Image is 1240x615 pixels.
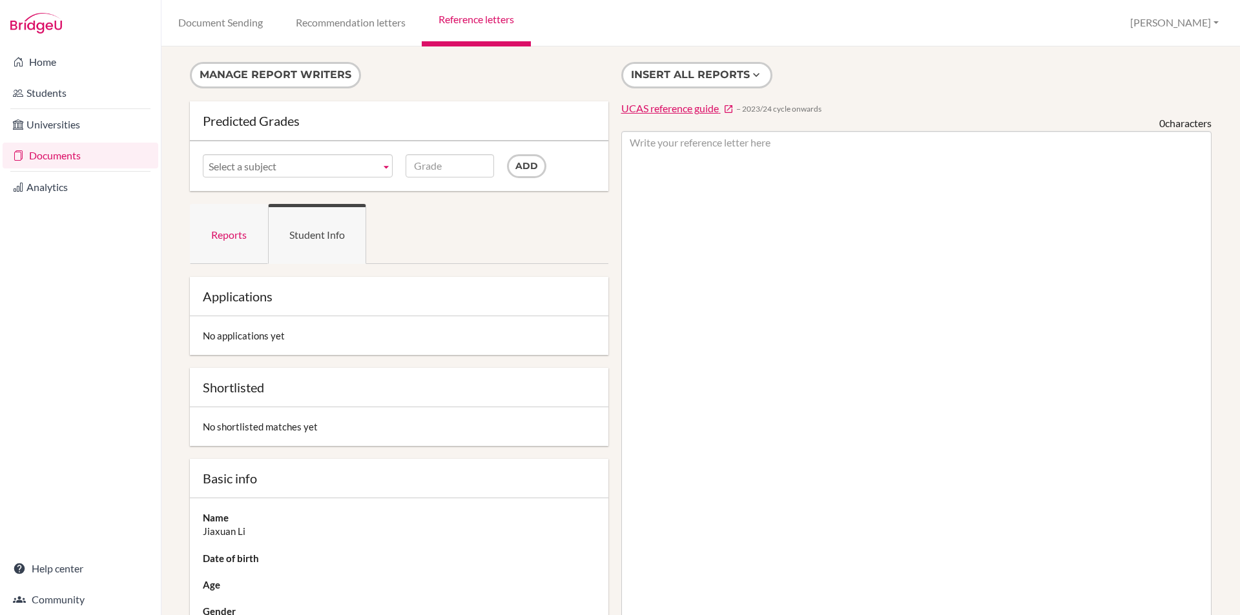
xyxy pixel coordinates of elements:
[203,525,595,538] dd: Jiaxuan Li
[3,112,158,137] a: Universities
[190,407,608,446] div: No shortlisted matches yet
[268,204,366,264] a: Student Info
[203,472,595,485] div: Basic info
[507,154,546,178] input: Add
[203,552,595,565] dt: Date of birth
[203,381,595,394] div: Shortlisted
[10,13,62,34] img: Bridge-U
[190,204,268,264] a: Reports
[406,154,494,177] input: Grade
[190,316,608,355] div: No applications yet
[209,155,375,178] span: Select a subject
[621,62,772,88] button: Insert all reports
[3,556,158,581] a: Help center
[736,103,821,114] span: − 2023/24 cycle onwards
[3,80,158,106] a: Students
[190,62,361,88] button: Manage report writers
[1124,11,1224,35] button: [PERSON_NAME]
[3,174,158,200] a: Analytics
[621,101,734,116] a: UCAS reference guide
[3,49,158,75] a: Home
[1159,116,1212,131] div: characters
[203,290,595,303] div: Applications
[3,587,158,612] a: Community
[203,511,595,525] dt: Name
[3,143,158,168] a: Documents
[203,578,595,592] dt: Age
[621,102,719,114] span: UCAS reference guide
[203,114,595,127] div: Predicted Grades
[1159,117,1165,129] span: 0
